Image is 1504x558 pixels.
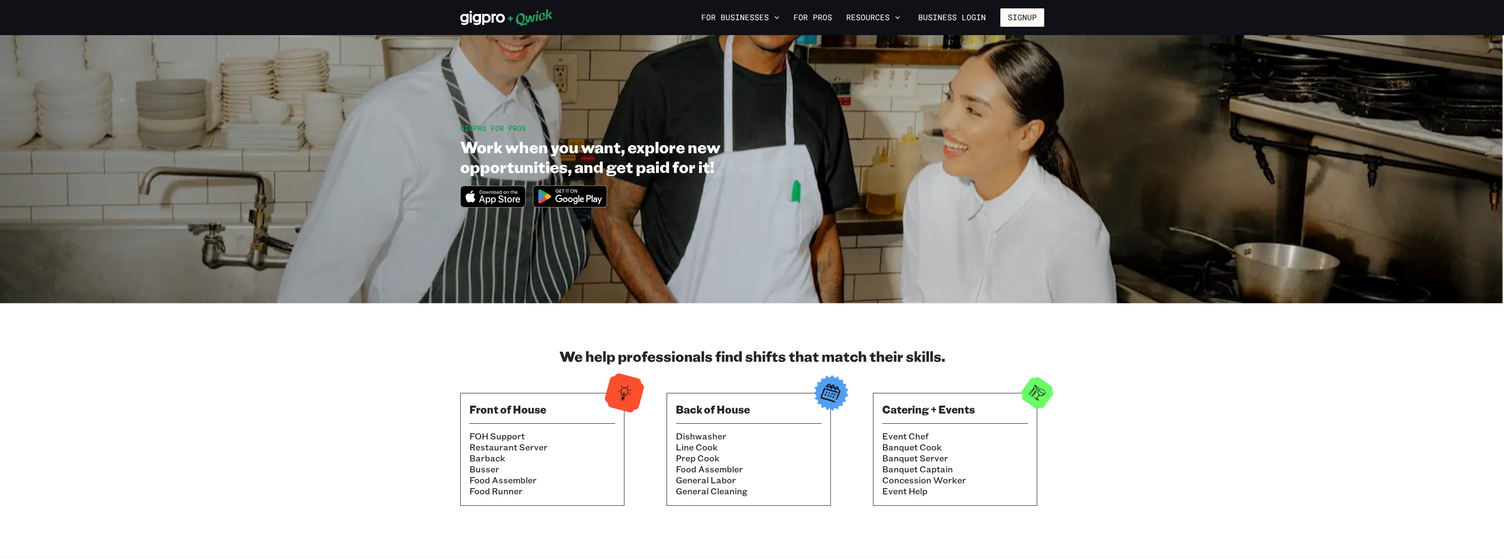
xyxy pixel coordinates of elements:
h3: Back of House [676,402,822,416]
li: Line Cook [676,442,822,453]
li: Busser [469,464,615,475]
h3: Front of House [469,402,615,416]
h3: Catering + Events [882,402,1028,416]
li: Event Chef [882,431,1028,442]
img: Get it on Google Play [527,180,613,213]
li: Food Assembler [676,464,822,475]
li: Concession Worker [882,475,1028,486]
li: General Cleaning [676,486,822,497]
li: Event Help [882,486,1028,497]
button: For Businesses [698,10,783,25]
li: Banquet Server [882,453,1028,464]
li: Restaurant Server [469,442,615,453]
li: Banquet Captain [882,464,1028,475]
li: Prep Cook [676,453,822,464]
li: Food Assembler [469,475,615,486]
li: Dishwasher [676,431,822,442]
button: Signup [1000,8,1044,27]
li: Barback [469,453,615,464]
span: GIGPRO FOR PROS [460,123,526,133]
li: Food Runner [469,486,615,497]
li: Banquet Cook [882,442,1028,453]
button: Resources [843,10,904,25]
a: Download on the App Store [460,200,526,209]
a: Business Login [911,8,993,27]
h2: We help professionals find shifts that match their skills. [460,347,1044,365]
li: General Labor [676,475,822,486]
a: For Pros [790,10,836,25]
h1: Work when you want, explore new opportunities, and get paid for it! [460,137,811,176]
li: FOH Support [469,431,615,442]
